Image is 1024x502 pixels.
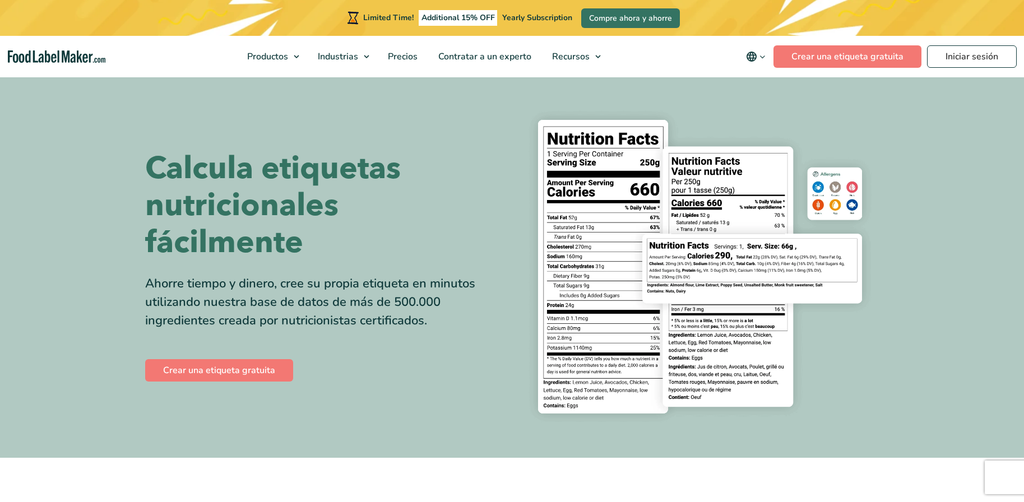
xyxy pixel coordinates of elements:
[549,50,591,63] span: Recursos
[308,36,375,77] a: Industrias
[145,275,504,330] div: Ahorre tiempo y dinero, cree su propia etiqueta en minutos utilizando nuestra base de datos de má...
[428,36,539,77] a: Contratar a un experto
[435,50,532,63] span: Contratar a un experto
[927,45,1017,68] a: Iniciar sesión
[542,36,606,77] a: Recursos
[145,150,504,261] h1: Calcula etiquetas nutricionales fácilmente
[384,50,419,63] span: Precios
[378,36,425,77] a: Precios
[581,8,680,28] a: Compre ahora y ahorre
[145,359,293,382] a: Crear una etiqueta gratuita
[244,50,289,63] span: Productos
[419,10,498,26] span: Additional 15% OFF
[773,45,921,68] a: Crear una etiqueta gratuita
[314,50,359,63] span: Industrias
[502,12,572,23] span: Yearly Subscription
[363,12,414,23] span: Limited Time!
[237,36,305,77] a: Productos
